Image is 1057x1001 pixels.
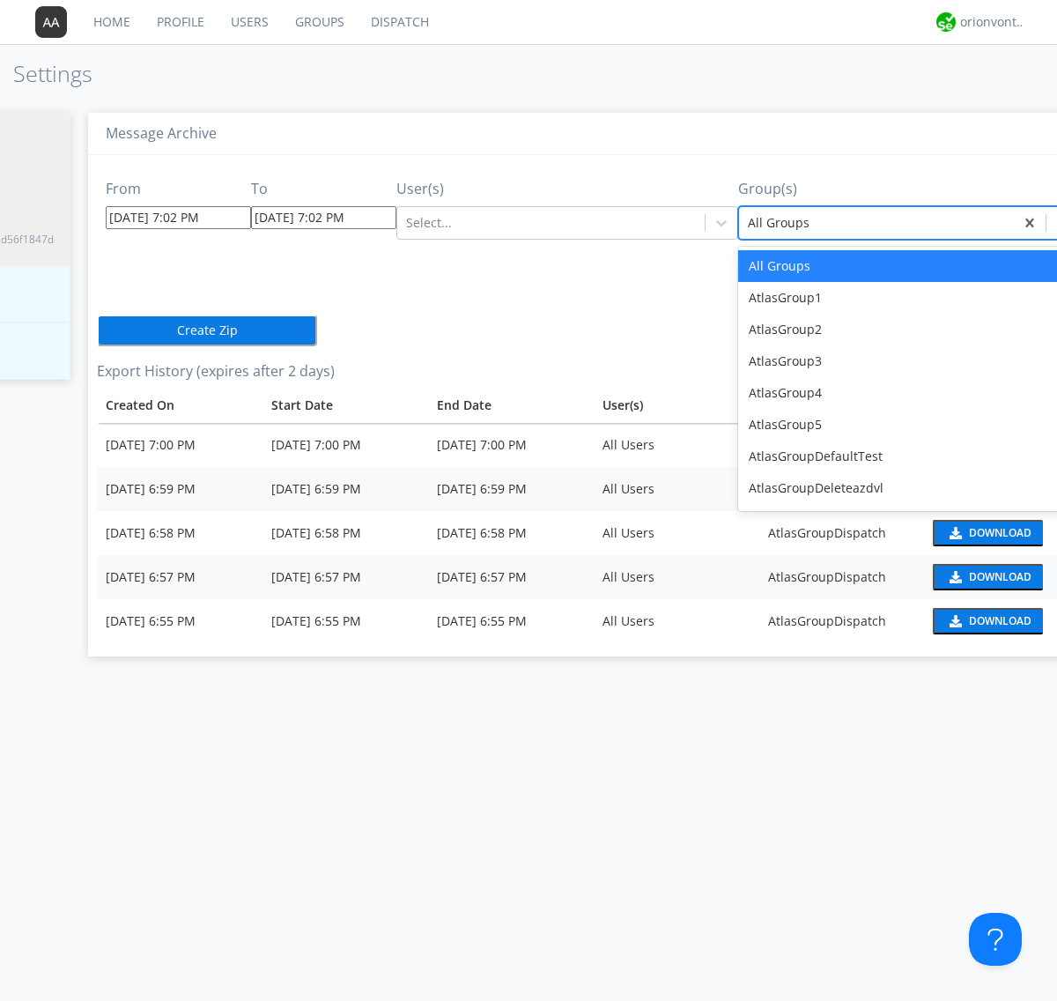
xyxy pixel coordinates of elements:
[251,182,396,197] h3: To
[35,6,67,38] img: 373638.png
[933,564,1043,590] button: Download
[271,436,419,454] div: [DATE] 7:00 PM
[106,568,254,586] div: [DATE] 6:57 PM
[602,524,750,542] div: All Users
[602,480,750,498] div: All Users
[428,388,594,423] th: Toggle SortBy
[271,568,419,586] div: [DATE] 6:57 PM
[271,480,419,498] div: [DATE] 6:59 PM
[768,612,916,630] div: AtlasGroupDispatch
[396,182,738,197] h3: User(s)
[969,528,1031,538] div: Download
[768,524,916,542] div: AtlasGroupDispatch
[271,524,419,542] div: [DATE] 6:58 PM
[602,568,750,586] div: All Users
[262,388,428,423] th: Toggle SortBy
[969,572,1031,582] div: Download
[933,608,1043,634] button: Download
[594,388,759,423] th: User(s)
[947,615,962,627] img: download media button
[768,568,916,586] div: AtlasGroupDispatch
[947,527,962,539] img: download media button
[271,612,419,630] div: [DATE] 6:55 PM
[960,13,1026,31] div: orionvontas+atlas+automation+org2
[602,612,750,630] div: All Users
[602,436,750,454] div: All Users
[969,913,1022,966] iframe: Toggle Customer Support
[106,480,254,498] div: [DATE] 6:59 PM
[437,568,585,586] div: [DATE] 6:57 PM
[106,612,254,630] div: [DATE] 6:55 PM
[106,436,254,454] div: [DATE] 7:00 PM
[106,524,254,542] div: [DATE] 6:58 PM
[437,524,585,542] div: [DATE] 6:58 PM
[936,12,956,32] img: 29d36aed6fa347d5a1537e7736e6aa13
[437,480,585,498] div: [DATE] 6:59 PM
[106,182,251,197] h3: From
[437,436,585,454] div: [DATE] 7:00 PM
[933,520,1043,546] button: Download
[969,616,1031,627] div: Download
[97,388,262,423] th: Toggle SortBy
[947,571,962,583] img: download media button
[97,315,317,346] button: Create Zip
[437,612,585,630] div: [DATE] 6:55 PM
